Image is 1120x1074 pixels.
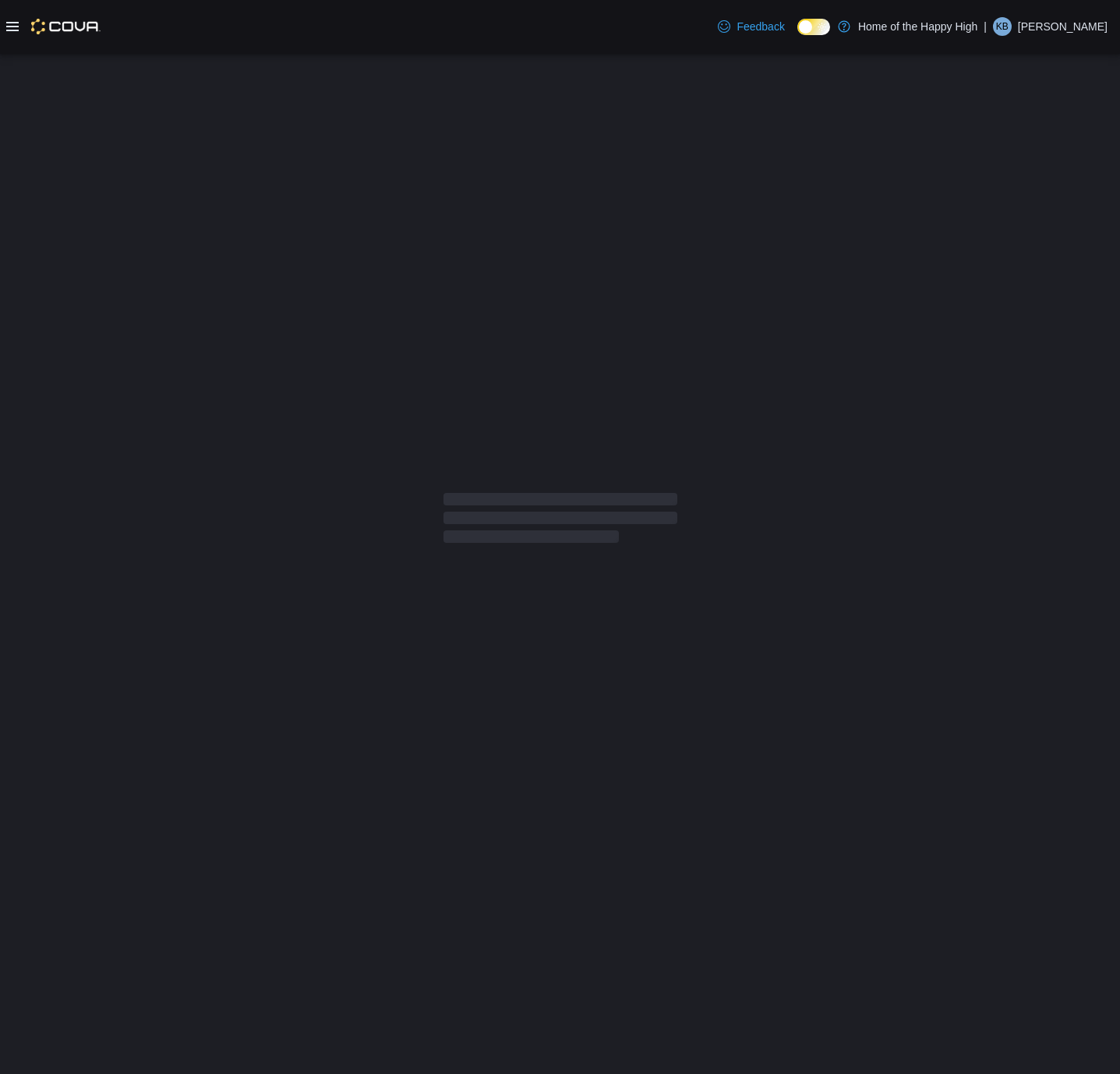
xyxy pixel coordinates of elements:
p: [PERSON_NAME] [1018,17,1108,36]
div: Kyler Brian [993,17,1012,36]
span: Dark Mode [797,35,798,36]
span: KB [996,17,1009,36]
p: | [984,17,987,36]
img: Cova [31,19,101,34]
input: Dark Mode [797,19,830,35]
span: Loading [443,496,677,546]
a: Feedback [712,11,790,42]
span: Feedback [737,19,784,34]
p: Home of the Happy High [858,17,977,36]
